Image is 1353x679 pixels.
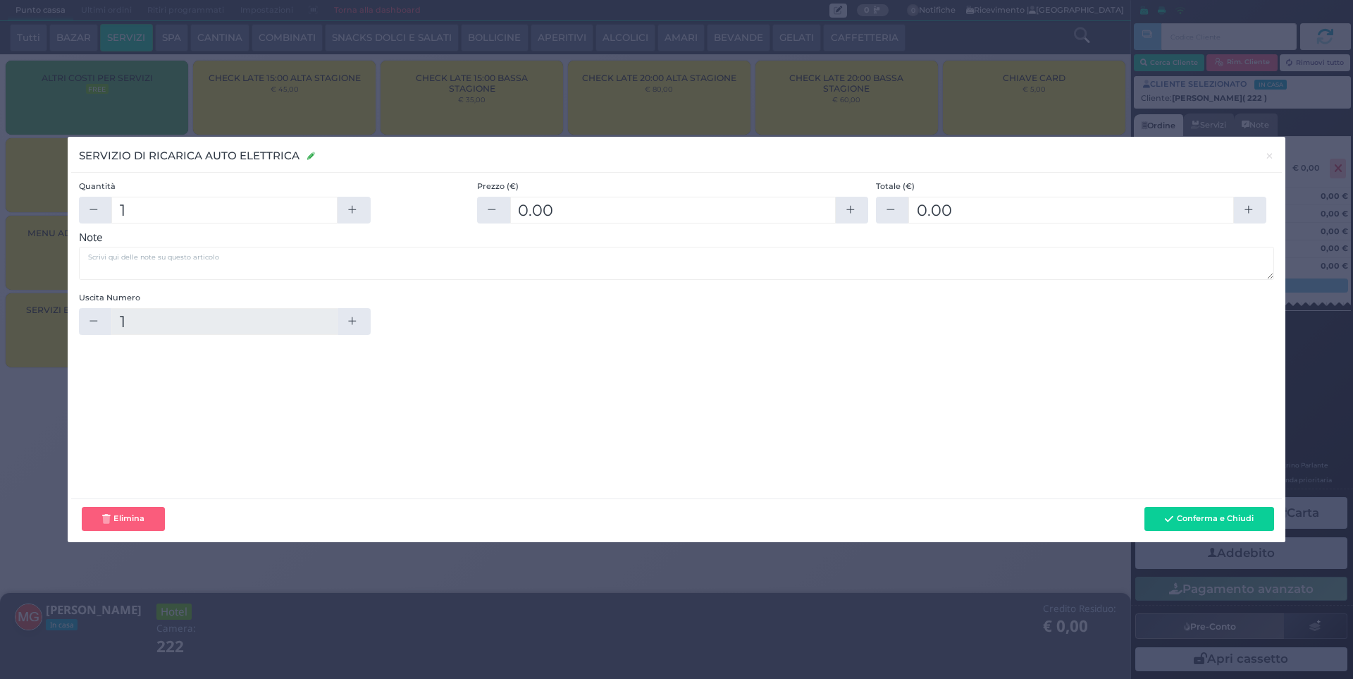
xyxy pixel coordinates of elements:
[79,292,370,304] label: Uscita Numero
[1144,507,1273,531] button: Conferma e Chiudi
[79,231,1274,243] h3: Note
[79,181,370,192] label: Quantità
[82,507,165,531] button: Elimina
[1265,148,1274,164] span: ×
[477,181,868,192] label: Prezzo (€)
[79,148,299,164] h3: SERVIZIO DI RICARICA AUTO ELETTRICA
[876,181,1267,192] label: Totale (€)
[1257,140,1282,172] button: Chiudi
